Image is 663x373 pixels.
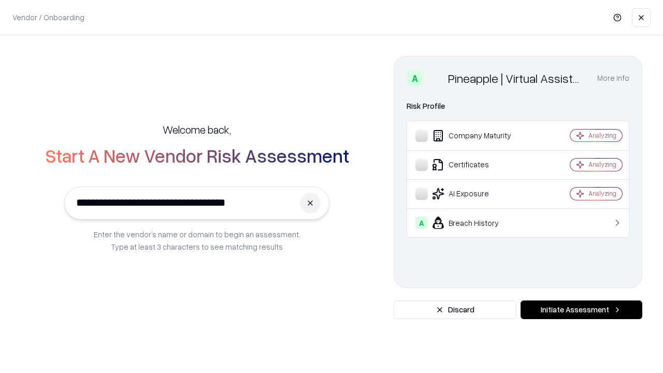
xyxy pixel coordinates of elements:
[521,300,642,319] button: Initiate Assessment
[394,300,516,319] button: Discard
[407,100,629,112] div: Risk Profile
[94,228,300,253] p: Enter the vendor’s name or domain to begin an assessment. Type at least 3 characters to see match...
[415,217,428,229] div: A
[415,217,539,229] div: Breach History
[588,131,616,140] div: Analyzing
[415,159,539,171] div: Certificates
[415,130,539,142] div: Company Maturity
[415,188,539,200] div: AI Exposure
[597,69,629,88] button: More info
[448,70,585,87] div: Pineapple | Virtual Assistant Agency
[588,189,616,198] div: Analyzing
[45,145,349,166] h2: Start A New Vendor Risk Assessment
[427,70,444,87] img: Pineapple | Virtual Assistant Agency
[407,70,423,87] div: A
[163,122,231,137] h5: Welcome back,
[588,160,616,169] div: Analyzing
[12,12,84,23] p: Vendor / Onboarding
